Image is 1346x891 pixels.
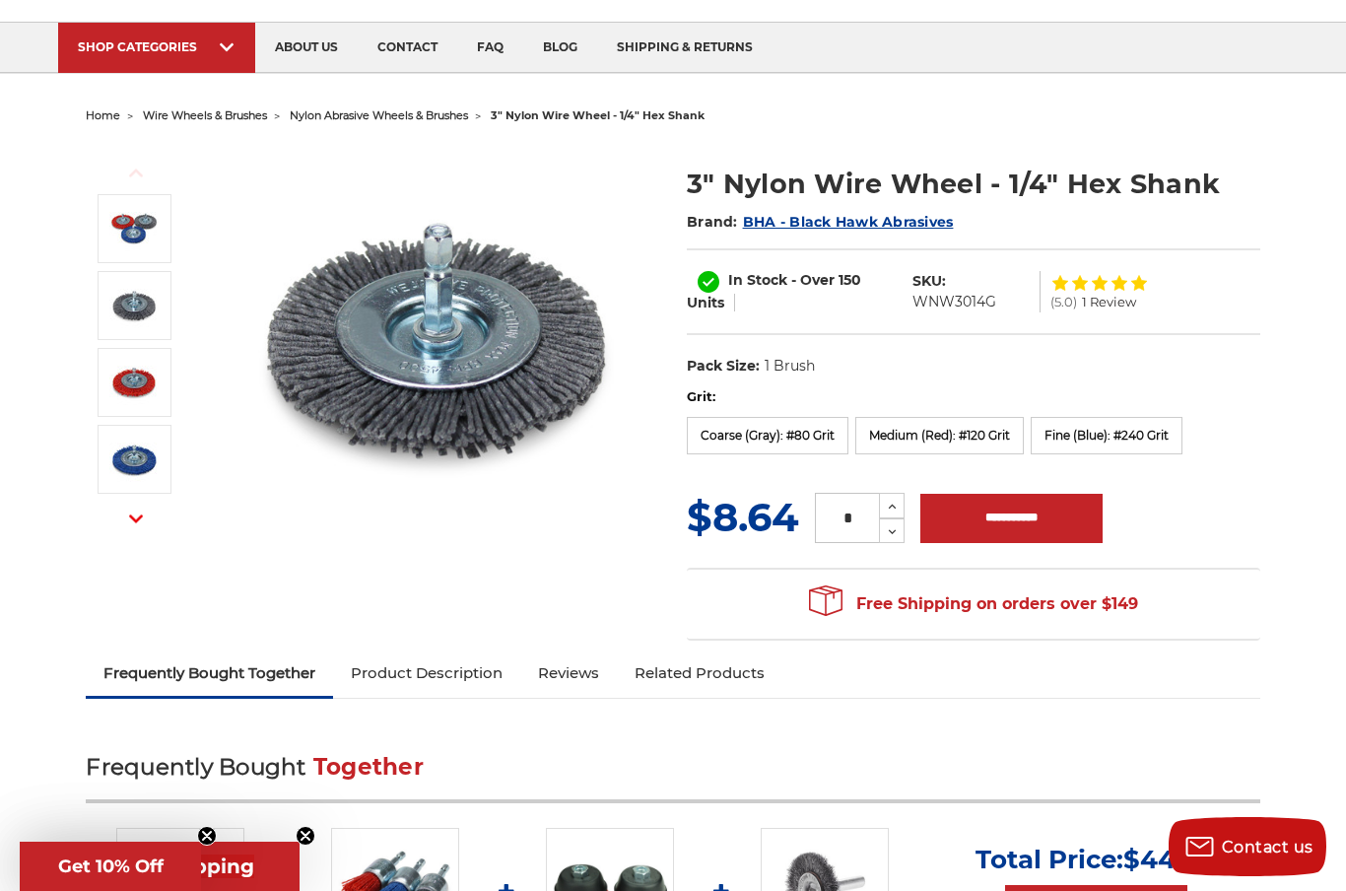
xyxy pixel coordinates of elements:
span: 1 Review [1082,296,1136,308]
span: Contact us [1222,838,1313,857]
span: $44.45 [1123,844,1216,875]
a: nylon abrasive wheels & brushes [290,108,468,122]
button: Close teaser [197,826,217,846]
div: SHOP CATEGORIES [78,39,236,54]
label: Grit: [687,387,1260,407]
span: 150 [839,271,861,289]
p: Total Price: [976,844,1216,875]
a: shipping & returns [597,23,773,73]
span: Free Shipping on orders over $149 [809,584,1138,624]
img: 3" Nylon Wire Wheel - 1/4" Hex Shank [109,358,159,407]
span: (5.0) [1050,296,1077,308]
div: Get Free ShippingClose teaser [20,842,300,891]
span: In Stock [728,271,787,289]
span: Get 10% Off [58,856,164,877]
dt: Pack Size: [687,356,760,377]
button: Previous [112,152,160,194]
span: Frequently Bought [86,753,305,781]
span: 3" nylon wire wheel - 1/4" hex shank [491,108,705,122]
a: wire wheels & brushes [143,108,267,122]
button: Close teaser [296,826,315,846]
span: Brand: [687,213,738,231]
button: Contact us [1169,817,1326,876]
span: Units [687,294,724,311]
a: contact [358,23,457,73]
img: Nylon Filament Wire Wheels with Hex Shank [109,204,159,253]
a: Frequently Bought Together [86,651,333,695]
a: Reviews [520,651,617,695]
span: $8.64 [687,493,799,541]
img: 3" Nylon Wire Wheel - 1/4" Hex Shank [109,435,159,484]
a: Related Products [617,651,782,695]
div: Get 10% OffClose teaser [20,842,201,891]
span: Together [313,753,424,781]
a: faq [457,23,523,73]
dd: 1 Brush [765,356,815,377]
span: - Over [791,271,835,289]
a: home [86,108,120,122]
a: about us [255,23,358,73]
a: blog [523,23,597,73]
button: Next [112,498,160,540]
h1: 3" Nylon Wire Wheel - 1/4" Hex Shank [687,165,1260,203]
a: Product Description [333,651,520,695]
img: Nylon Filament Wire Wheels with Hex Shank [239,144,634,538]
a: BHA - Black Hawk Abrasives [743,213,954,231]
img: 3" Nylon Wire Wheel - 1/4" Hex Shank [109,281,159,330]
dd: WNW3014G [912,292,996,312]
dt: SKU: [912,271,946,292]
